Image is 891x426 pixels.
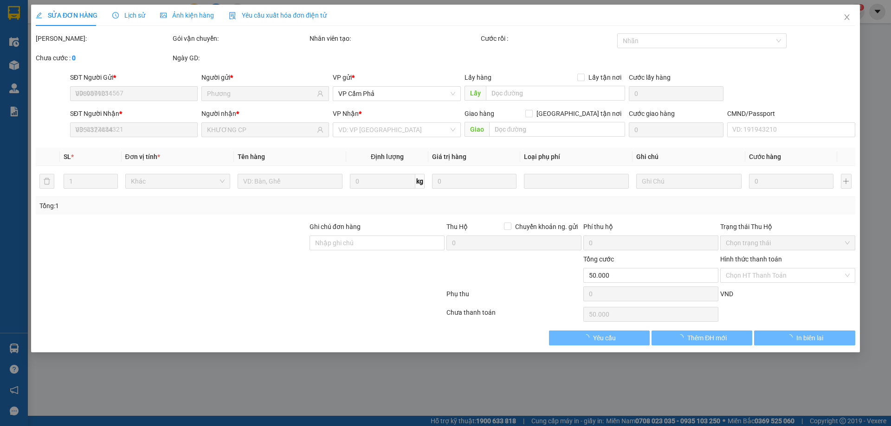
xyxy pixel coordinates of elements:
div: Phí thu hộ [583,222,718,235]
div: [PERSON_NAME]: [36,33,171,44]
label: Ghi chú đơn hàng [310,223,361,230]
button: Close [834,5,860,31]
span: Lấy hàng [465,74,491,81]
span: loading [677,334,687,341]
span: loading [786,334,796,341]
input: VD: Bàn, Ghế [238,174,342,189]
div: Ngày GD: [173,53,308,63]
span: user [317,90,324,97]
button: delete [39,174,54,189]
span: VND [720,290,733,298]
span: Đơn vị tính [125,153,160,160]
div: Trạng thái Thu Hộ [720,222,855,232]
span: Lấy [465,86,486,101]
span: Chuyển khoản ng. gửi [511,222,581,232]
div: Cước rồi : [481,33,616,44]
span: Tổng cước [583,255,614,263]
input: Dọc đường [486,86,625,101]
button: plus [841,174,851,189]
div: Tổng: 1 [39,201,344,211]
span: Yêu cầu [593,333,616,343]
b: 0 [72,54,76,62]
span: In biên lai [796,333,823,343]
span: Giao [465,122,489,137]
span: close [843,13,851,21]
button: Yêu cầu [549,331,650,345]
div: SĐT Người Gửi [70,72,198,83]
span: Chọn trạng thái [726,236,850,250]
input: Tên người gửi [207,89,315,99]
span: clock-circle [112,12,119,19]
div: Gói vận chuyển: [173,33,308,44]
input: Cước giao hàng [629,122,723,137]
div: Nhân viên tạo: [310,33,479,44]
span: loading [583,334,593,341]
span: kg [415,174,425,189]
div: Chưa cước : [36,53,171,63]
div: Chưa thanh toán [445,307,582,324]
div: Người gửi [201,72,329,83]
span: user [317,127,324,133]
button: Thêm ĐH mới [652,331,752,345]
button: In biên lai [755,331,855,345]
th: Loại phụ phí [520,148,633,166]
span: SL [64,153,71,160]
span: VP Nhận [333,110,359,117]
div: VP gửi [333,72,461,83]
span: Lịch sử [112,12,145,19]
span: Thêm ĐH mới [687,333,727,343]
div: SĐT Người Nhận [70,108,198,119]
span: Lấy tận nơi [585,72,625,83]
input: Tên người nhận [207,125,315,135]
div: Người nhận [201,108,329,119]
img: icon [229,12,236,19]
span: edit [36,12,42,19]
span: Khác [131,174,225,188]
span: Thu Hộ [446,223,468,230]
input: Cước lấy hàng [629,86,723,101]
input: Ghi Chú [637,174,742,189]
span: VP Cẩm Phả [339,87,455,101]
span: Định lượng [371,153,404,160]
span: Giá trị hàng [432,153,466,160]
label: Cước lấy hàng [629,74,671,81]
span: Tên hàng [238,153,265,160]
span: Cước hàng [749,153,781,160]
label: Hình thức thanh toán [720,255,782,263]
span: picture [160,12,167,19]
div: Phụ thu [445,289,582,305]
span: SỬA ĐƠN HÀNG [36,12,97,19]
th: Ghi chú [633,148,745,166]
span: Giao hàng [465,110,494,117]
input: 0 [432,174,517,189]
span: Yêu cầu xuất hóa đơn điện tử [229,12,327,19]
input: Dọc đường [489,122,625,137]
label: Cước giao hàng [629,110,675,117]
div: CMND/Passport [727,108,855,119]
input: Ghi chú đơn hàng [310,235,445,250]
span: [GEOGRAPHIC_DATA] tận nơi [533,108,625,119]
span: Ảnh kiện hàng [160,12,214,19]
input: 0 [749,174,833,189]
